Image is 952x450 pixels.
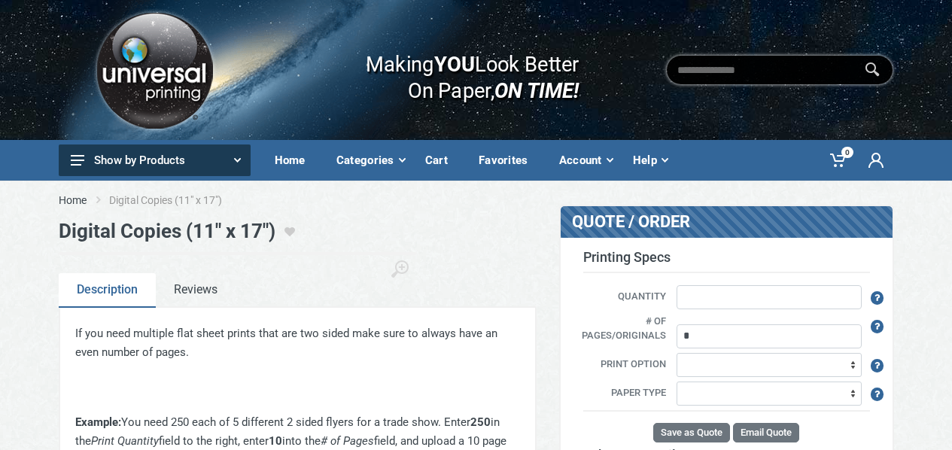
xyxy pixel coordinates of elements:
a: Home [59,193,87,208]
nav: breadcrumb [59,193,894,208]
h3: QUOTE / ORDER [572,212,771,232]
label: Print Option [572,357,674,373]
a: Cart [415,140,468,181]
label: Quantity [572,289,674,306]
strong: 250 [470,415,491,429]
a: Home [264,140,326,181]
button: Save as Quote [653,423,730,442]
h3: Printing Specs [583,249,870,273]
div: Cart [415,144,468,176]
div: Making Look Better On Paper, [336,36,579,104]
b: YOU [434,51,475,77]
span: 0 [841,147,853,158]
strong: Example: [75,415,121,429]
div: Home [264,144,326,176]
a: Description [59,273,156,308]
a: Reviews [156,273,236,308]
strong: 10 [269,434,282,448]
div: Help [622,144,677,176]
div: Categories [326,144,415,176]
a: 0 [820,140,858,181]
em: Print Quantity [91,434,159,448]
li: Digital Copies (11" x 17") [109,193,245,208]
div: Account [549,144,622,176]
label: # of pages/originals [572,314,674,345]
button: Email Quote [733,423,799,442]
i: ON TIME! [494,78,579,103]
button: Show by Products [59,144,251,176]
div: Favorites [468,144,549,176]
h1: Digital Copies (11" x 17") [59,220,275,243]
em: # of Pages [321,434,374,448]
img: Logo.png [91,7,217,134]
a: Favorites [468,140,549,181]
label: Paper Type [572,385,674,402]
